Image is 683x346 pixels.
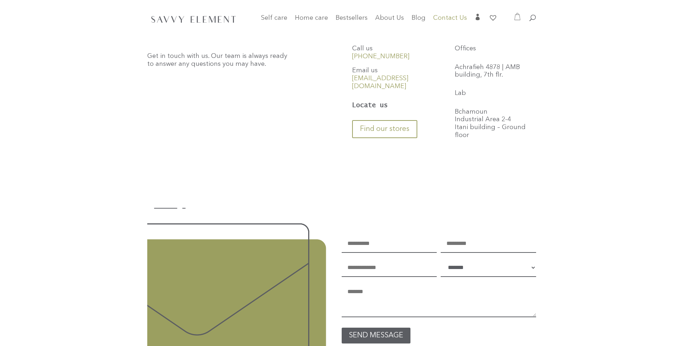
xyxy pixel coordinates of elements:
strong: Locate us [352,101,388,109]
img: SavvyElement [149,13,238,25]
a: Bestsellers [336,15,368,26]
a: [PHONE_NUMBER] [352,53,409,60]
span:  [475,14,481,20]
p: Email us [352,67,433,90]
p: Lab [455,90,536,97]
a: Find our stores [352,120,417,138]
a: Self care [261,15,287,30]
a:  [475,14,481,26]
p: Offices [455,45,536,53]
a: Contact Us [433,15,467,26]
a: [EMAIL_ADDRESS][DOMAIN_NAME] [352,75,408,90]
a: Blog [412,15,426,26]
p: Get in touch with us. Our team is always ready to answer any questions you may have. [147,53,331,68]
p: Bchamoun Industrial Area 2-4 Itani building – Ground floor [455,108,536,139]
a: About Us [375,15,404,26]
button: SEND MESSAGE [342,328,410,343]
p: Call us [352,45,433,67]
a: Home care [295,15,328,30]
span: SEND MESSAGE [349,332,403,339]
p: Achrafieh 4878 | AMB building, 7th flr. [455,64,536,79]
